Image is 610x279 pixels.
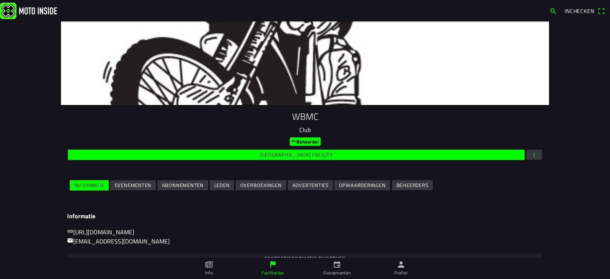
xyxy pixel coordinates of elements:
ion-button: Advertenties [288,180,333,190]
ion-button: Informatie [70,180,109,190]
a: Incheckenqr scanner [561,4,608,17]
ion-icon: key [291,139,296,144]
ion-icon: flag [269,260,277,269]
ion-label: Profiel [394,269,408,276]
ion-label: Info [205,269,213,276]
ion-button: Leden [210,180,234,190]
a: mail[EMAIL_ADDRESS][DOMAIN_NAME] [67,237,170,246]
ion-label: Faciliteiten [262,269,284,276]
a: link[URL][DOMAIN_NAME] [67,227,134,237]
ion-button: Opwaarderingen [334,180,390,190]
ion-icon: paper [205,260,213,269]
ion-button: Overboekingen [236,180,286,190]
a: search [546,4,561,17]
ion-button: Beheerders [392,180,433,190]
ion-button: Evenementen [110,180,156,190]
ion-label: Evenementen [323,269,351,276]
ion-button: [GEOGRAPHIC_DATA] facility [68,150,525,160]
p: Club [67,125,543,134]
h1: WBMC [67,111,543,122]
ion-button: Contactinformatie bijwerken [68,253,542,264]
span: Inchecken [565,7,594,15]
ion-button: Abonnementen [157,180,208,190]
ion-icon: mail [67,237,73,244]
ion-icon: link [67,228,73,234]
ion-icon: calendar [333,260,341,269]
ion-badge: Beheerder [290,137,321,146]
h3: Informatie [67,213,543,220]
ion-icon: person [397,260,405,269]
